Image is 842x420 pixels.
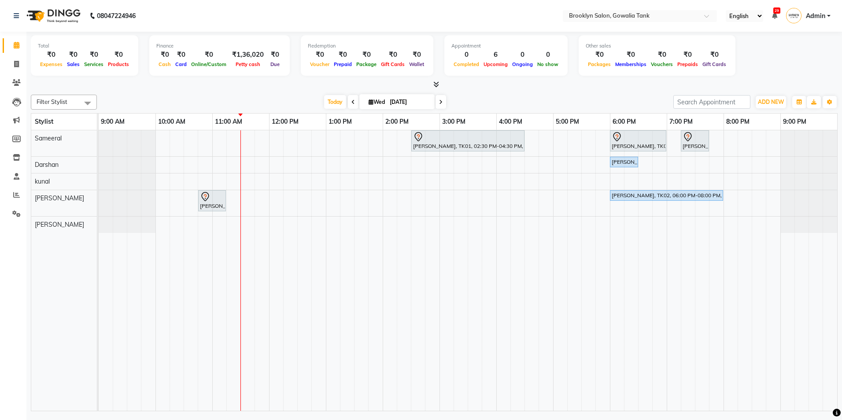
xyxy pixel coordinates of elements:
[675,50,700,60] div: ₹0
[65,50,82,60] div: ₹0
[451,50,481,60] div: 0
[667,115,695,128] a: 7:00 PM
[481,61,510,67] span: Upcoming
[481,50,510,60] div: 6
[38,42,131,50] div: Total
[97,4,136,28] b: 08047224946
[35,134,62,142] span: Sameeral
[65,61,82,67] span: Sales
[756,96,786,108] button: ADD NEW
[786,8,801,23] img: Admin
[213,115,244,128] a: 11:00 AM
[613,50,649,60] div: ₹0
[379,61,407,67] span: Gift Cards
[99,115,127,128] a: 9:00 AM
[407,61,426,67] span: Wallet
[35,221,84,228] span: [PERSON_NAME]
[387,96,431,109] input: 2025-09-03
[673,95,750,109] input: Search Appointment
[173,61,189,67] span: Card
[229,50,267,60] div: ₹1,36,020
[510,50,535,60] div: 0
[354,50,379,60] div: ₹0
[35,161,59,169] span: Darshan
[535,61,561,67] span: No show
[781,115,809,128] a: 9:00 PM
[106,61,131,67] span: Products
[586,50,613,60] div: ₹0
[440,115,468,128] a: 3:00 PM
[156,42,283,50] div: Finance
[700,61,728,67] span: Gift Cards
[535,50,561,60] div: 0
[267,50,283,60] div: ₹0
[806,11,825,21] span: Admin
[354,61,379,67] span: Package
[773,7,780,14] span: 29
[22,4,83,28] img: logo
[611,192,722,199] div: [PERSON_NAME], TK02, 06:00 PM-08:00 PM, Manicure (₹700),Pedicure (₹800)
[199,192,225,210] div: [PERSON_NAME], TK04, 10:45 AM-11:15 AM, Styling - Blast Dry - Stylist
[38,61,65,67] span: Expenses
[35,194,84,202] span: [PERSON_NAME]
[649,50,675,60] div: ₹0
[324,95,346,109] span: Today
[366,99,387,105] span: Wed
[610,115,638,128] a: 6:00 PM
[308,50,332,60] div: ₹0
[682,132,708,150] div: [PERSON_NAME], TK03, 07:15 PM-07:45 PM, Hair - Hair Cut ([DEMOGRAPHIC_DATA]) - Stylist
[38,50,65,60] div: ₹0
[772,12,777,20] a: 29
[37,98,67,105] span: Filter Stylist
[497,115,524,128] a: 4:00 PM
[106,50,131,60] div: ₹0
[173,50,189,60] div: ₹0
[412,132,524,150] div: [PERSON_NAME], TK01, 02:30 PM-04:30 PM, Color - Balayage (Short) - Stylist
[510,61,535,67] span: Ongoing
[554,115,581,128] a: 5:00 PM
[308,42,426,50] div: Redemption
[156,50,173,60] div: ₹0
[379,50,407,60] div: ₹0
[332,50,354,60] div: ₹0
[724,115,752,128] a: 8:00 PM
[675,61,700,67] span: Prepaids
[82,50,106,60] div: ₹0
[233,61,262,67] span: Petty cash
[611,158,637,166] div: [PERSON_NAME], TK02, 06:00 PM-06:30 PM, Styling - Blow Dry - Stylist (₹799)
[308,61,332,67] span: Voucher
[451,61,481,67] span: Completed
[35,177,50,185] span: kunal
[586,61,613,67] span: Packages
[700,50,728,60] div: ₹0
[35,118,53,125] span: Stylist
[649,61,675,67] span: Vouchers
[613,61,649,67] span: Memberships
[156,61,173,67] span: Cash
[189,61,229,67] span: Online/Custom
[156,115,188,128] a: 10:00 AM
[189,50,229,60] div: ₹0
[451,42,561,50] div: Appointment
[268,61,282,67] span: Due
[758,99,784,105] span: ADD NEW
[611,132,665,150] div: [PERSON_NAME], TK02, 06:00 PM-07:00 PM, Styling - Blow Dry - Stylist,Styling - Blow Dry - Stylist...
[326,115,354,128] a: 1:00 PM
[407,50,426,60] div: ₹0
[383,115,411,128] a: 2:00 PM
[332,61,354,67] span: Prepaid
[586,42,728,50] div: Other sales
[270,115,301,128] a: 12:00 PM
[82,61,106,67] span: Services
